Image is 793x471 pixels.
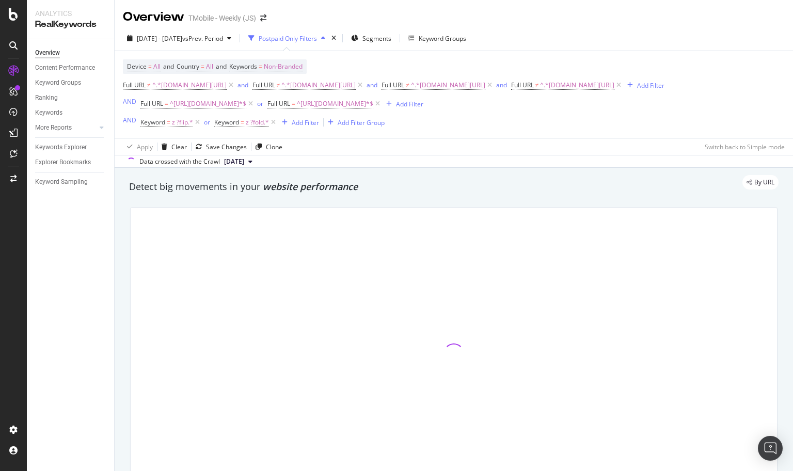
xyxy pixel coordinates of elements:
[257,99,263,108] button: or
[35,107,107,118] a: Keywords
[167,118,170,127] span: =
[347,30,395,46] button: Segments
[170,97,246,111] span: ^[URL][DOMAIN_NAME]*$
[382,81,404,89] span: Full URL
[252,81,275,89] span: Full URL
[153,59,161,74] span: All
[123,116,136,124] div: AND
[123,138,153,155] button: Apply
[705,143,785,151] div: Switch back to Simple mode
[201,62,204,71] span: =
[404,30,470,46] button: Keyword Groups
[229,62,257,71] span: Keywords
[419,34,466,43] div: Keyword Groups
[338,118,385,127] div: Add Filter Group
[367,80,377,90] button: and
[172,115,193,130] span: z ?flip.*
[35,62,95,73] div: Content Performance
[396,100,423,108] div: Add Filter
[535,81,539,89] span: ≠
[382,98,423,110] button: Add Filter
[35,122,72,133] div: More Reports
[123,97,136,106] button: AND
[140,118,165,127] span: Keyword
[259,62,262,71] span: =
[362,34,391,43] span: Segments
[139,157,220,166] div: Data crossed with the Crawl
[251,138,282,155] button: Clone
[35,142,87,153] div: Keywords Explorer
[177,62,199,71] span: Country
[165,99,168,108] span: =
[224,157,244,166] span: 2025 Aug. 22nd
[35,122,97,133] a: More Reports
[754,179,774,185] span: By URL
[241,118,244,127] span: =
[281,78,356,92] span: ^.*[DOMAIN_NAME][URL]
[220,155,257,168] button: [DATE]
[260,14,266,22] div: arrow-right-arrow-left
[137,34,182,43] span: [DATE] - [DATE]
[244,30,329,46] button: Postpaid Only Filters
[192,138,247,155] button: Save Changes
[259,34,317,43] div: Postpaid Only Filters
[742,175,779,190] div: legacy label
[140,99,163,108] span: Full URL
[206,59,213,74] span: All
[204,118,210,127] div: or
[35,8,106,19] div: Analytics
[267,99,290,108] span: Full URL
[292,118,319,127] div: Add Filter
[35,177,107,187] a: Keyword Sampling
[35,92,107,103] a: Ranking
[264,59,303,74] span: Non-Branded
[137,143,153,151] div: Apply
[246,115,269,130] span: z ?fold.*
[35,177,88,187] div: Keyword Sampling
[214,118,239,127] span: Keyword
[324,116,385,129] button: Add Filter Group
[35,142,107,153] a: Keywords Explorer
[496,80,507,90] button: and
[35,19,106,30] div: RealKeywords
[35,107,62,118] div: Keywords
[540,78,614,92] span: ^.*[DOMAIN_NAME][URL]
[152,78,227,92] span: ^.*[DOMAIN_NAME][URL]
[329,33,338,43] div: times
[406,81,409,89] span: ≠
[123,81,146,89] span: Full URL
[35,48,107,58] a: Overview
[123,8,184,26] div: Overview
[637,81,664,90] div: Add Filter
[35,157,107,168] a: Explorer Bookmarks
[206,143,247,151] div: Save Changes
[216,62,227,71] span: and
[171,143,187,151] div: Clear
[35,77,81,88] div: Keyword Groups
[127,62,147,71] span: Device
[237,80,248,90] button: and
[163,62,174,71] span: and
[278,116,319,129] button: Add Filter
[123,115,136,125] button: AND
[277,81,280,89] span: ≠
[623,79,664,91] button: Add Filter
[204,117,210,127] button: or
[511,81,534,89] span: Full URL
[367,81,377,89] div: and
[148,62,152,71] span: =
[182,34,223,43] span: vs Prev. Period
[292,99,295,108] span: =
[123,30,235,46] button: [DATE] - [DATE]vsPrev. Period
[35,157,91,168] div: Explorer Bookmarks
[266,143,282,151] div: Clone
[35,62,107,73] a: Content Performance
[411,78,485,92] span: ^.*[DOMAIN_NAME][URL]
[297,97,373,111] span: ^[URL][DOMAIN_NAME]*$
[237,81,248,89] div: and
[35,77,107,88] a: Keyword Groups
[35,92,58,103] div: Ranking
[496,81,507,89] div: and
